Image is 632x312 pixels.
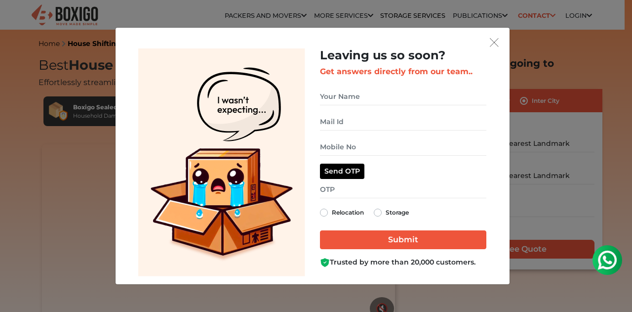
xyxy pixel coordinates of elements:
input: OTP [320,181,486,198]
h2: Leaving us so soon? [320,48,486,63]
input: Mobile No [320,138,486,156]
img: Boxigo Customer Shield [320,258,330,267]
div: Trusted by more than 20,000 customers. [320,257,486,267]
img: whatsapp-icon.svg [10,10,30,30]
img: exit [490,38,499,47]
input: Your Name [320,88,486,105]
button: Send OTP [320,164,364,179]
h3: Get answers directly from our team.. [320,67,486,76]
input: Submit [320,230,486,249]
label: Relocation [332,207,364,219]
label: Storage [386,207,409,219]
img: Lead Welcome Image [138,48,305,276]
input: Mail Id [320,113,486,131]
